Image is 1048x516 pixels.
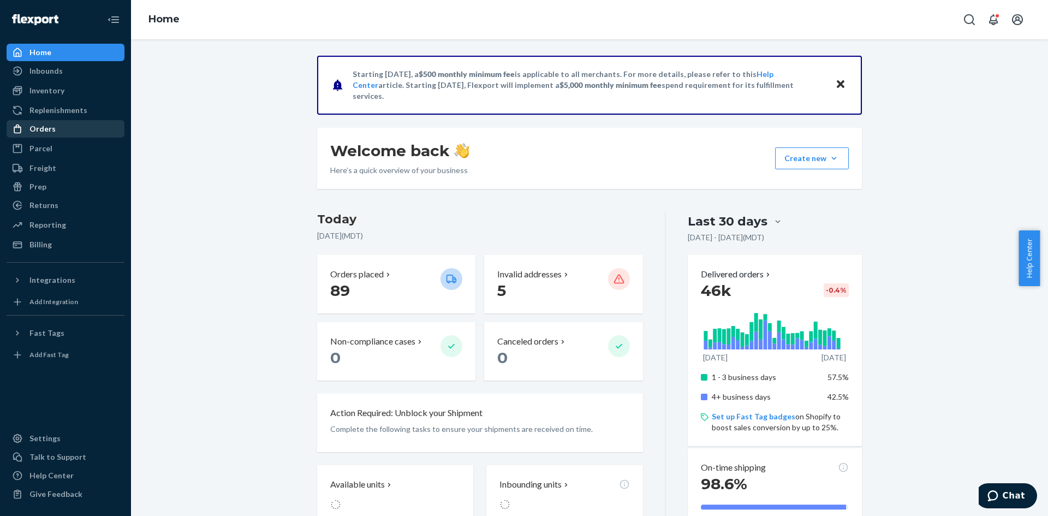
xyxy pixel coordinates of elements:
p: Here’s a quick overview of your business [330,165,469,176]
p: Complete the following tasks to ensure your shipments are received on time. [330,424,630,435]
button: Delivered orders [701,268,772,281]
a: Add Integration [7,293,124,311]
a: Add Fast Tag [7,346,124,364]
h3: Today [317,211,643,228]
p: Invalid addresses [497,268,562,281]
a: Inbounds [7,62,124,80]
div: Reporting [29,220,66,230]
div: Freight [29,163,56,174]
div: Fast Tags [29,328,64,339]
button: Give Feedback [7,485,124,503]
a: Billing [7,236,124,253]
a: Prep [7,178,124,195]
p: [DATE] [821,352,846,363]
div: Integrations [29,275,75,286]
span: 46k [701,281,731,300]
button: Integrations [7,271,124,289]
div: Talk to Support [29,452,86,462]
button: Canceled orders 0 [484,322,642,381]
p: Starting [DATE], a is applicable to all merchants. For more details, please refer to this article... [353,69,825,102]
div: Replenishments [29,105,87,116]
p: Canceled orders [497,335,558,348]
span: 0 [497,348,508,367]
a: Freight [7,159,124,177]
p: Inbounding units [499,478,562,491]
div: Add Integration [29,297,78,306]
img: hand-wave emoji [454,143,469,158]
button: Talk to Support [7,448,124,466]
div: Settings [29,433,61,444]
button: Orders placed 89 [317,255,475,313]
span: 98.6% [701,475,747,493]
div: -0.4 % [824,283,849,297]
button: Non-compliance cases 0 [317,322,475,381]
div: Prep [29,181,46,192]
div: Billing [29,239,52,250]
div: Returns [29,200,58,211]
p: [DATE] - [DATE] ( MDT ) [688,232,764,243]
button: Invalid addresses 5 [484,255,642,313]
div: Add Fast Tag [29,350,69,359]
a: Home [7,44,124,61]
p: Non-compliance cases [330,335,415,348]
div: Help Center [29,470,74,481]
a: Parcel [7,140,124,157]
p: 1 - 3 business days [712,372,819,383]
a: Set up Fast Tag badges [712,412,795,421]
p: On-time shipping [701,461,766,474]
p: Orders placed [330,268,384,281]
img: Flexport logo [12,14,58,25]
button: Open notifications [982,9,1004,31]
span: 5 [497,281,506,300]
button: Help Center [1019,230,1040,286]
button: Open account menu [1007,9,1028,31]
span: $5,000 monthly minimum fee [559,80,662,90]
div: Orders [29,123,56,134]
p: [DATE] ( MDT ) [317,230,643,241]
span: 0 [330,348,341,367]
div: Last 30 days [688,213,767,230]
button: Open Search Box [958,9,980,31]
a: Reporting [7,216,124,234]
p: Action Required: Unblock your Shipment [330,407,483,419]
a: Inventory [7,82,124,99]
div: Parcel [29,143,52,154]
p: Available units [330,478,385,491]
div: Give Feedback [29,489,82,500]
span: 42.5% [827,392,849,401]
h1: Welcome back [330,141,469,161]
ol: breadcrumbs [140,4,188,35]
p: 4+ business days [712,392,819,402]
div: Inventory [29,85,64,96]
button: Fast Tags [7,324,124,342]
a: Home [148,13,180,25]
iframe: Opens a widget where you can chat to one of our agents [979,483,1037,511]
button: Create new [775,147,849,169]
div: Inbounds [29,66,63,76]
button: Close Navigation [103,9,124,31]
p: on Shopify to boost sales conversion by up to 25%. [712,411,849,433]
p: [DATE] [703,352,728,363]
button: Close [833,77,848,93]
a: Replenishments [7,102,124,119]
span: 57.5% [827,372,849,382]
a: Returns [7,197,124,214]
span: $500 monthly minimum fee [419,69,515,79]
a: Help Center [7,467,124,484]
a: Settings [7,430,124,447]
span: 89 [330,281,350,300]
a: Orders [7,120,124,138]
div: Home [29,47,51,58]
